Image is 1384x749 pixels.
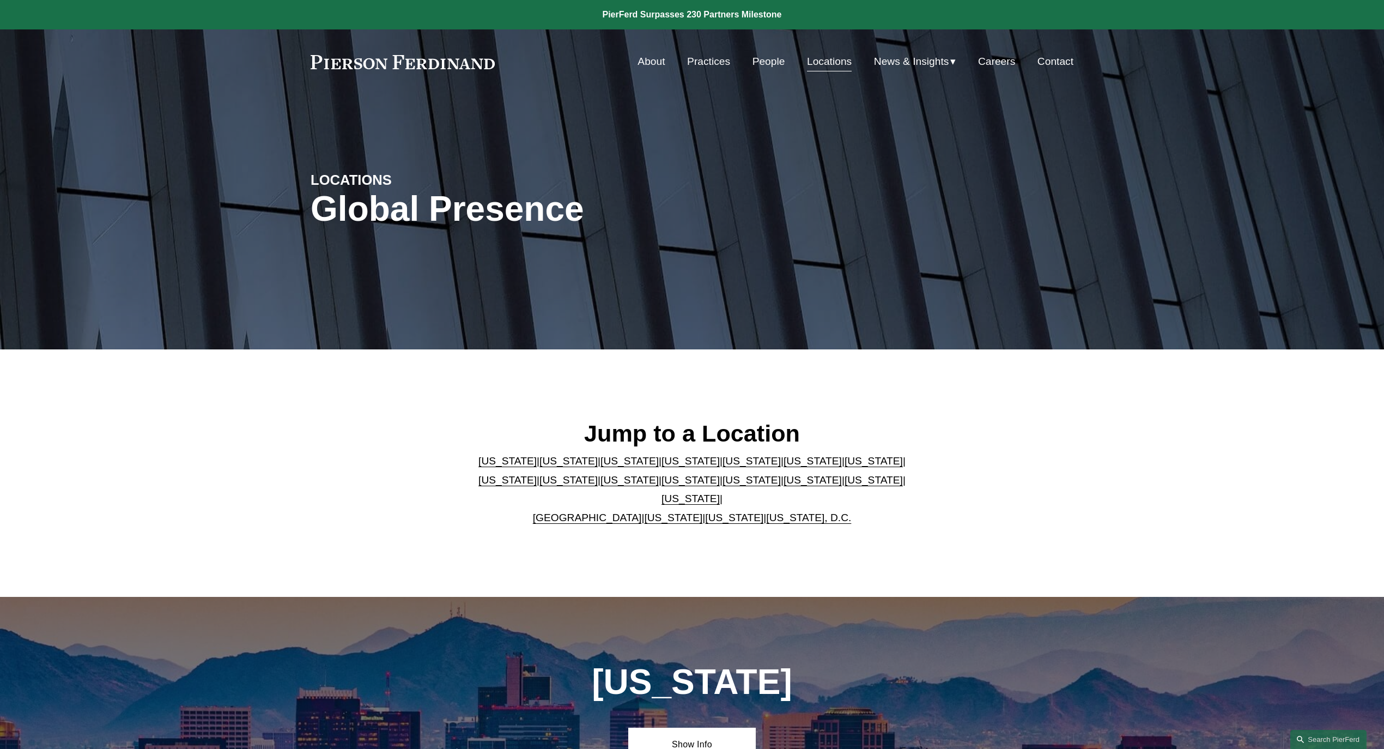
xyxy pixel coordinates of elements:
[687,51,730,72] a: Practices
[752,51,785,72] a: People
[723,474,781,486] a: [US_STATE]
[1290,730,1367,749] a: Search this site
[766,512,851,523] a: [US_STATE], D.C.
[478,455,537,467] a: [US_STATE]
[539,455,598,467] a: [US_STATE]
[600,455,659,467] a: [US_STATE]
[978,51,1015,72] a: Careers
[638,51,665,72] a: About
[705,512,763,523] a: [US_STATE]
[784,455,842,467] a: [US_STATE]
[644,512,702,523] a: [US_STATE]
[470,419,915,448] h2: Jump to a Location
[533,662,851,702] h1: [US_STATE]
[533,512,642,523] a: [GEOGRAPHIC_DATA]
[807,51,852,72] a: Locations
[661,455,720,467] a: [US_STATE]
[1037,51,1073,72] a: Contact
[539,474,598,486] a: [US_STATE]
[661,474,720,486] a: [US_STATE]
[845,474,903,486] a: [US_STATE]
[478,474,537,486] a: [US_STATE]
[661,493,720,504] a: [US_STATE]
[311,189,819,229] h1: Global Presence
[845,455,903,467] a: [US_STATE]
[723,455,781,467] a: [US_STATE]
[874,51,956,72] a: folder dropdown
[470,452,915,527] p: | | | | | | | | | | | | | | | | | |
[874,52,949,71] span: News & Insights
[784,474,842,486] a: [US_STATE]
[600,474,659,486] a: [US_STATE]
[311,171,501,189] h4: LOCATIONS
